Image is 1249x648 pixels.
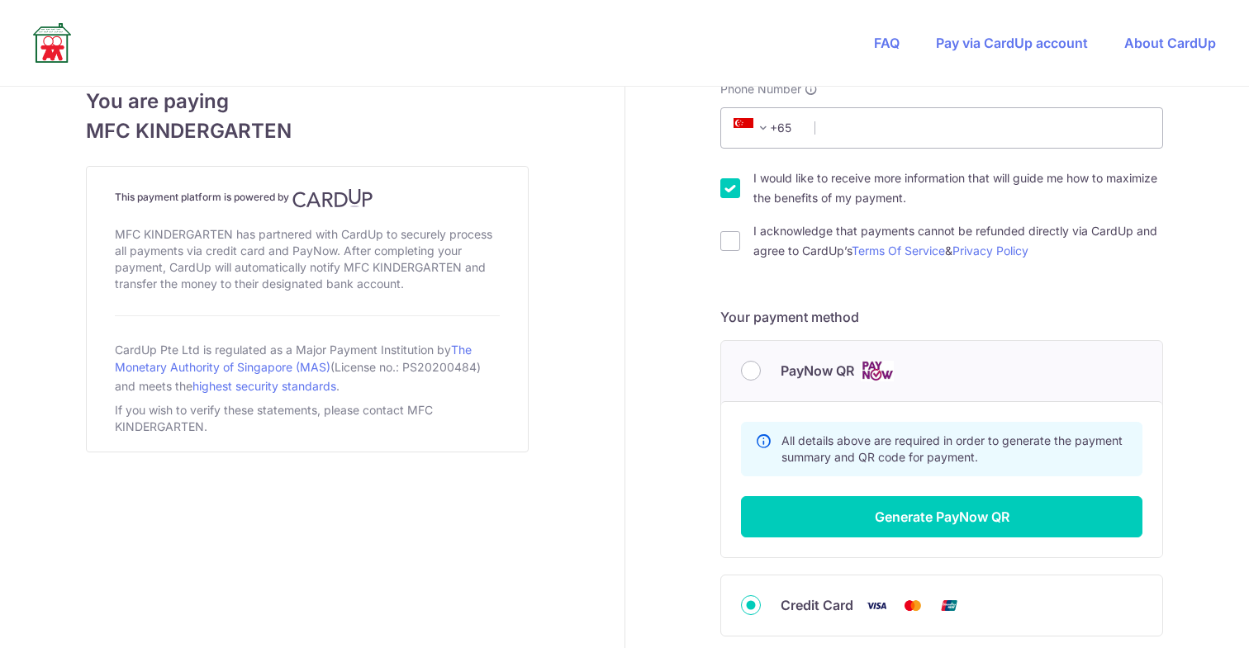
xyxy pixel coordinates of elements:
[753,168,1163,208] label: I would like to receive more information that will guide me how to maximize the benefits of my pa...
[781,433,1123,464] span: All details above are required in order to generate the payment summary and QR code for payment.
[896,595,929,616] img: Mastercard
[874,35,900,51] a: FAQ
[781,595,853,615] span: Credit Card
[781,361,854,381] span: PayNow QR
[729,118,803,138] span: +65
[741,361,1142,381] div: PayNow QR Cards logo
[741,496,1142,537] button: Generate PayNow QR
[115,188,500,208] h4: This payment platform is powered by
[292,188,373,208] img: CardUp
[861,361,894,381] img: Cards logo
[192,379,336,393] a: highest security standards
[115,336,500,399] div: CardUp Pte Ltd is regulated as a Major Payment Institution by (License no.: PS20200484) and meets...
[860,595,893,616] img: Visa
[734,118,773,138] span: +65
[86,116,529,146] span: MFC KINDERGARTEN
[720,307,1163,327] h5: Your payment method
[720,81,801,97] span: Phone Number
[753,221,1163,261] label: I acknowledge that payments cannot be refunded directly via CardUp and agree to CardUp’s &
[741,595,1142,616] div: Credit Card Visa Mastercard Union Pay
[933,595,966,616] img: Union Pay
[86,87,529,116] span: You are paying
[936,35,1088,51] a: Pay via CardUp account
[38,12,72,26] span: Help
[852,244,945,258] a: Terms Of Service
[115,223,500,296] div: MFC KINDERGARTEN has partnered with CardUp to securely process all payments via credit card and P...
[1124,35,1216,51] a: About CardUp
[952,244,1028,258] a: Privacy Policy
[115,399,500,438] div: If you wish to verify these statements, please contact MFC KINDERGARTEN.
